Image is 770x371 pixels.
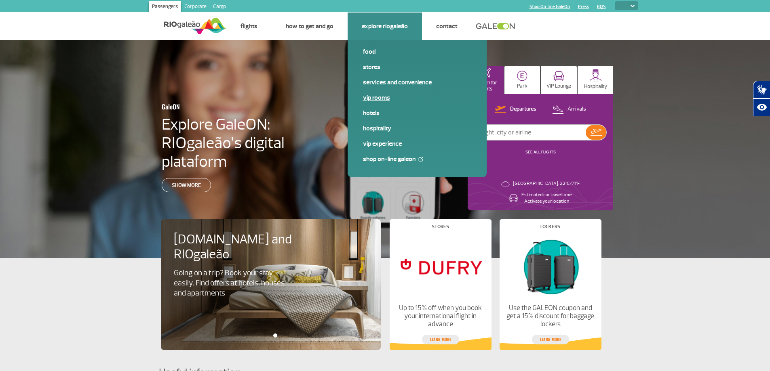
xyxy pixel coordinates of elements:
a: Food [363,47,471,56]
h4: Lockers [540,224,560,229]
a: Flights [240,22,257,30]
a: Show more [162,178,211,192]
img: vipRoom.svg [553,71,564,81]
a: Corporate [181,1,210,14]
a: Learn more [532,335,569,344]
p: Hospitality [584,84,607,90]
a: Shop On-line GaleOn [363,155,471,163]
button: Departures [492,104,539,115]
button: Abrir recursos assistivos. [753,99,770,116]
a: RQS [597,4,606,9]
img: hospitality.svg [589,69,602,82]
p: Departures [510,105,536,113]
h4: [DOMAIN_NAME] and RIOgaleão [174,232,302,262]
a: SEE ALL FLIGHTS [525,149,556,155]
button: VIP Lounge [541,66,577,94]
button: SEE ALL FLIGHTS [523,149,558,155]
button: Park [504,66,540,94]
a: Hospitality [363,124,471,133]
p: Going on a trip? Book your stay easily. Find offers at hotels, houses and apartments [174,268,289,298]
p: Use the GALEON coupon and get a 15% discount for baggage lockers [506,304,594,328]
img: Stores [396,235,484,298]
p: VIP Lounge [546,83,571,89]
img: Lockers [506,235,594,298]
a: Hotels [363,109,471,117]
h4: Explore GaleON: RIOgaleão’s digital plataform [162,115,336,171]
a: Services and Convenience [363,78,471,87]
a: Learn more [422,335,459,344]
input: Flight, city or airline [475,125,586,140]
a: How to get and go [286,22,333,30]
img: External Link Icon [418,157,423,161]
img: carParkingHome.svg [517,71,527,81]
p: Up to 15% off when you book your international flight in advance [396,304,484,328]
a: Stores [363,63,471,71]
a: VIP Rooms [363,93,471,102]
h4: Stores [432,224,449,229]
button: Hospitality [578,66,614,94]
a: Contact [436,22,458,30]
a: Passengers [149,1,181,14]
a: Press [578,4,589,9]
a: Cargo [210,1,229,14]
p: Park [517,83,527,89]
p: [GEOGRAPHIC_DATA]: 22°C/71°F [513,180,580,187]
a: Explore RIOgaleão [362,22,408,30]
button: Arrivals [550,104,589,115]
a: Shop On-line GaleOn [530,4,570,9]
a: [DOMAIN_NAME] and RIOgaleãoGoing on a trip? Book your stay easily. Find offers at hotels, houses ... [174,232,368,298]
div: Plugin de acessibilidade da Hand Talk. [753,81,770,116]
p: Estimated car travel time: Activate your location [521,192,572,205]
a: VIP Experience [363,139,471,148]
button: Abrir tradutor de língua de sinais. [753,81,770,99]
p: Arrivals [567,105,586,113]
h3: GaleON [162,98,297,115]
